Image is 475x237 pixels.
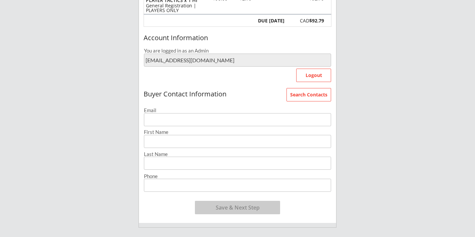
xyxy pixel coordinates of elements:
div: Account Information [144,34,331,42]
button: Logout [296,69,331,82]
div: DUE [DATE] [257,18,284,23]
div: Email [144,108,331,113]
div: Buyer Contact Information [144,90,331,98]
div: First Name [144,130,331,135]
div: Phone [144,174,331,179]
strong: $92.79 [309,17,324,24]
div: You are logged in as an Admin [144,48,331,53]
div: General Registration | PLAYERS ONLY [146,3,203,13]
button: Save & Next Step [195,201,280,214]
div: Last Name [144,152,331,157]
button: Search Contacts [286,88,331,101]
div: CAD [288,18,324,23]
